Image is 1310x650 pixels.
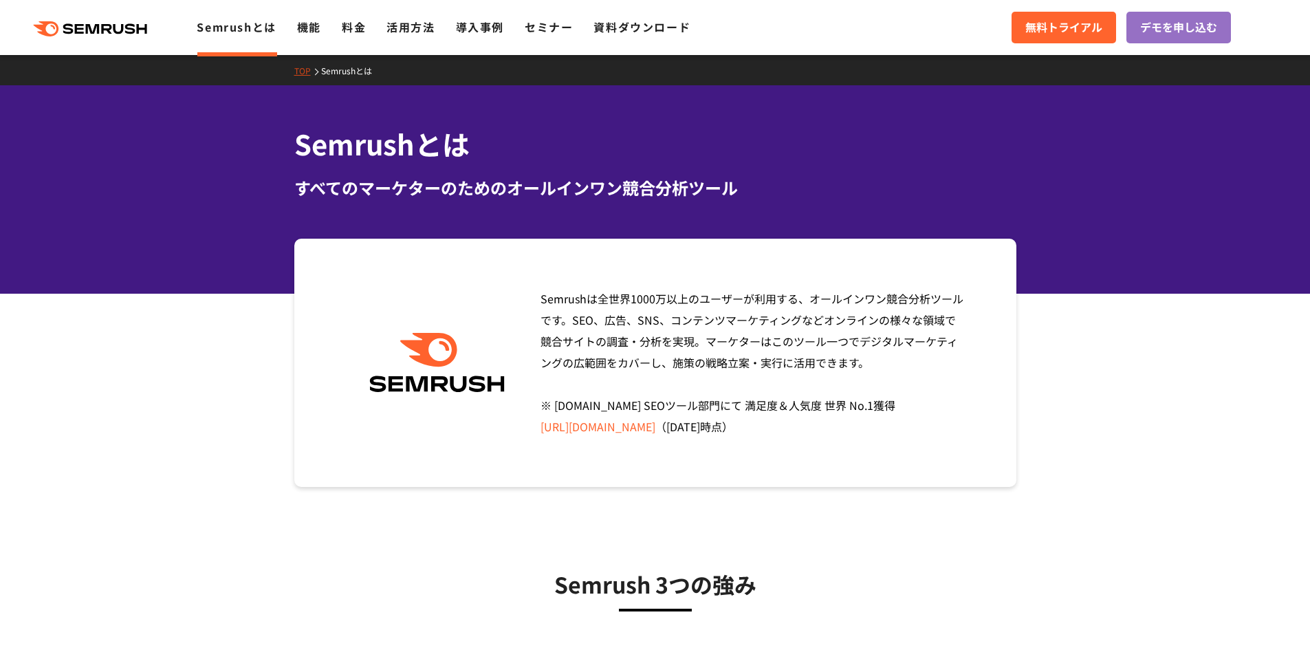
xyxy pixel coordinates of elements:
a: デモを申し込む [1126,12,1231,43]
a: [URL][DOMAIN_NAME] [541,418,655,435]
a: TOP [294,65,321,76]
img: Semrush [362,333,512,393]
div: すべてのマーケターのためのオールインワン競合分析ツール [294,175,1016,200]
a: Semrushとは [321,65,382,76]
a: 活用方法 [386,19,435,35]
a: 導入事例 [456,19,504,35]
a: 料金 [342,19,366,35]
h3: Semrush 3つの強み [329,567,982,601]
h1: Semrushとは [294,124,1016,164]
span: Semrushは全世界1000万以上のユーザーが利用する、オールインワン競合分析ツールです。SEO、広告、SNS、コンテンツマーケティングなどオンラインの様々な領域で競合サイトの調査・分析を実現... [541,290,963,435]
a: セミナー [525,19,573,35]
a: 機能 [297,19,321,35]
a: 無料トライアル [1012,12,1116,43]
span: 無料トライアル [1025,19,1102,36]
a: Semrushとは [197,19,276,35]
a: 資料ダウンロード [593,19,690,35]
span: デモを申し込む [1140,19,1217,36]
